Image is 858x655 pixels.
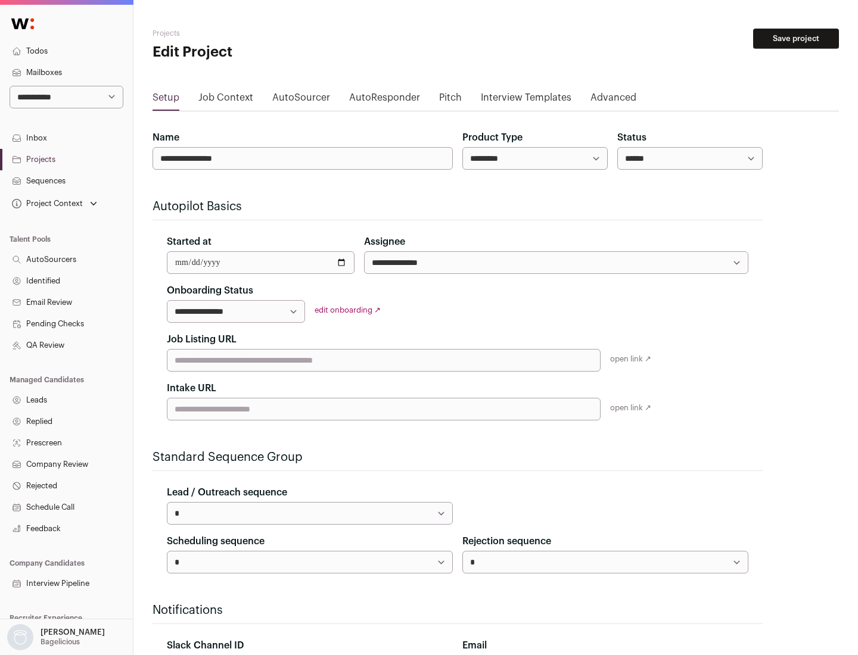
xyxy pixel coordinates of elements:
[272,91,330,110] a: AutoSourcer
[590,91,636,110] a: Advanced
[462,130,523,145] label: Product Type
[167,283,253,298] label: Onboarding Status
[153,91,179,110] a: Setup
[349,91,420,110] a: AutoResponder
[7,624,33,650] img: nopic.png
[5,12,41,36] img: Wellfound
[198,91,253,110] a: Job Context
[153,602,763,619] h2: Notifications
[41,628,105,637] p: [PERSON_NAME]
[315,306,381,314] a: edit onboarding ↗
[617,130,646,145] label: Status
[153,43,381,62] h1: Edit Project
[10,199,83,208] div: Project Context
[439,91,462,110] a: Pitch
[167,485,287,500] label: Lead / Outreach sequence
[167,534,265,548] label: Scheduling sequence
[364,235,405,249] label: Assignee
[5,624,107,650] button: Open dropdown
[167,332,237,347] label: Job Listing URL
[462,534,551,548] label: Rejection sequence
[167,638,244,653] label: Slack Channel ID
[153,449,763,466] h2: Standard Sequence Group
[41,637,80,647] p: Bagelicious
[153,29,381,38] h2: Projects
[10,195,100,212] button: Open dropdown
[753,29,839,49] button: Save project
[153,130,179,145] label: Name
[167,381,216,395] label: Intake URL
[481,91,571,110] a: Interview Templates
[167,235,212,249] label: Started at
[462,638,748,653] div: Email
[153,198,763,215] h2: Autopilot Basics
